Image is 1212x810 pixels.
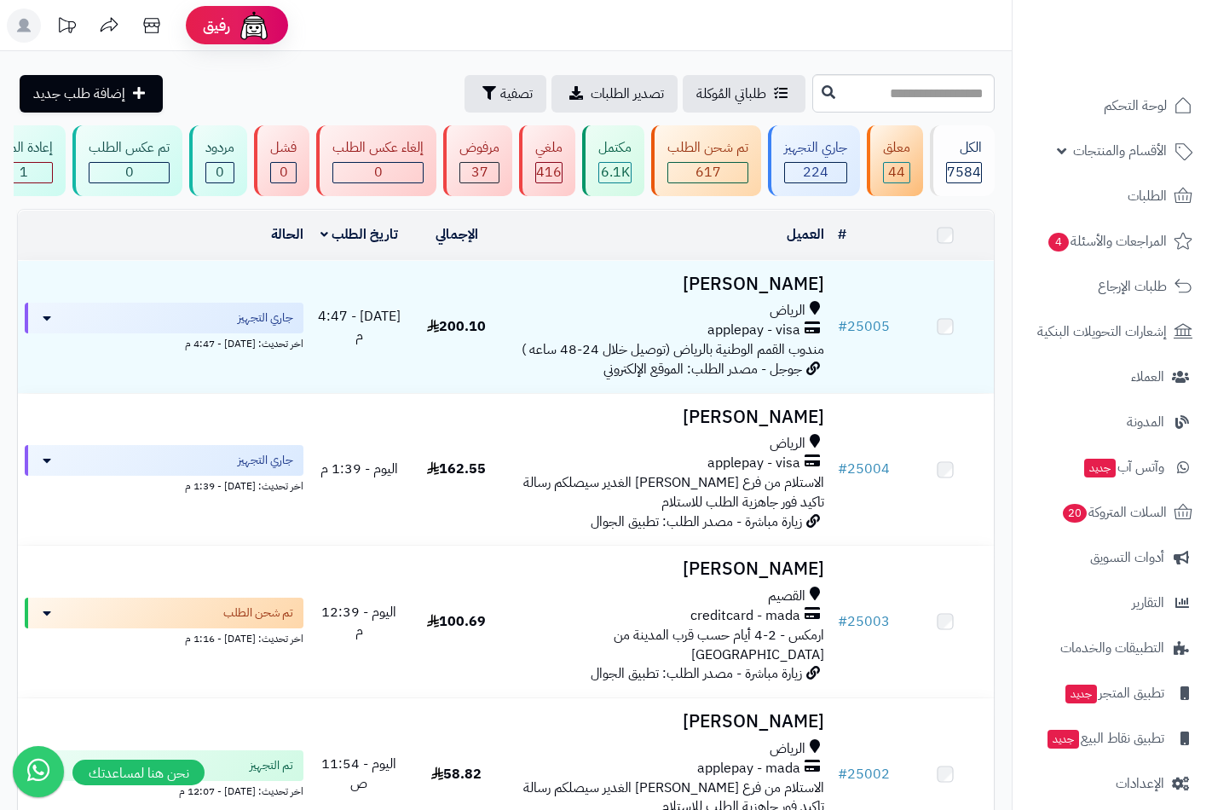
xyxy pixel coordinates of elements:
[427,459,486,479] span: 162.55
[1116,772,1164,796] span: الإعدادات
[579,125,648,196] a: مكتمل 6.1K
[1037,320,1167,344] span: إشعارات التحويلات البنكية
[205,138,234,158] div: مردود
[125,162,134,182] span: 0
[1023,402,1202,443] a: المدونة
[1064,681,1164,705] span: تطبيق المتجر
[89,163,169,182] div: 0
[440,125,516,196] a: مرفوض 37
[683,75,805,113] a: طلباتي المُوكلة
[238,310,293,327] span: جاري التجهيز
[318,306,401,346] span: [DATE] - 4:47 م
[465,75,546,113] button: تصفية
[271,163,296,182] div: 0
[838,459,890,479] a: #25004
[237,9,271,43] img: ai-face.png
[1023,537,1202,578] a: أدوات التسويق
[1023,582,1202,623] a: التقارير
[1098,275,1167,298] span: طلبات الإرجاع
[601,162,630,182] span: 6.1K
[186,125,251,196] a: مردود 0
[1023,628,1202,668] a: التطبيقات والخدمات
[765,125,863,196] a: جاري التجهيز 224
[883,138,910,158] div: معلق
[321,754,396,794] span: اليوم - 11:54 ص
[33,84,125,104] span: إضافة طلب جديد
[431,764,482,784] span: 58.82
[536,163,562,182] div: 416
[313,125,440,196] a: إلغاء عكس الطلب 0
[1061,500,1167,524] span: السلات المتروكة
[25,476,303,494] div: اخر تحديث: [DATE] - 1:39 م
[270,138,297,158] div: فشل
[1023,85,1202,126] a: لوحة التحكم
[1047,229,1167,253] span: المراجعات والأسئلة
[251,125,313,196] a: فشل 0
[522,339,824,360] span: مندوب القمم الوطنية بالرياض (توصيل خلال 24-48 ساعه )
[203,15,230,36] span: رفيق
[697,759,800,778] span: applepay - mada
[427,611,486,632] span: 100.69
[536,162,562,182] span: 416
[1063,504,1087,523] span: 20
[459,138,499,158] div: مرفوض
[1132,591,1164,615] span: التقارير
[460,163,499,182] div: 37
[707,454,800,473] span: applepay - visa
[25,781,303,799] div: اخر تحديث: [DATE] - 12:07 م
[946,138,982,158] div: الكل
[25,333,303,351] div: اخر تحديث: [DATE] - 4:47 م
[668,163,747,182] div: 617
[20,75,163,113] a: إضافة طلب جديد
[690,606,800,626] span: creditcard - mada
[591,663,802,684] span: زيارة مباشرة - مصدر الطلب: تطبيق الجوال
[69,125,186,196] a: تم عكس الطلب 0
[838,316,847,337] span: #
[838,611,890,632] a: #25003
[320,224,398,245] a: تاريخ الطلب
[1046,726,1164,750] span: تطبيق نقاط البيع
[535,138,563,158] div: ملغي
[591,84,664,104] span: تصدير الطلبات
[271,224,303,245] a: الحالة
[427,316,486,337] span: 200.10
[863,125,926,196] a: معلق 44
[523,472,824,512] span: الاستلام من فرع [PERSON_NAME] الغدير سيصلكم رسالة تاكيد فور جاهزية الطلب للاستلام
[512,408,823,427] h3: [PERSON_NAME]
[648,125,765,196] a: تم شحن الطلب 617
[614,625,824,665] span: ارمكس - 2-4 أيام حسب قرب المدينة من [GEOGRAPHIC_DATA]
[598,138,632,158] div: مكتمل
[1023,718,1202,759] a: تطبيق نقاط البيعجديد
[1090,546,1164,570] span: أدوات التسويق
[770,434,805,454] span: الرياض
[667,138,748,158] div: تم شحن الطلب
[591,512,802,532] span: زيارة مباشرة - مصدر الطلب: تطبيق الجوال
[838,764,847,784] span: #
[206,163,234,182] div: 0
[1023,763,1202,804] a: الإعدادات
[599,163,631,182] div: 6084
[1048,233,1069,252] span: 4
[436,224,478,245] a: الإجمالي
[332,138,424,158] div: إلغاء عكس الطلب
[250,757,293,774] span: تم التجهيز
[1023,673,1202,714] a: تطبيق المتجرجديد
[947,162,981,182] span: 7584
[321,602,396,642] span: اليوم - 12:39 م
[500,84,533,104] span: تصفية
[884,163,909,182] div: 44
[784,138,847,158] div: جاري التجهيز
[374,162,383,182] span: 0
[803,162,828,182] span: 224
[1023,356,1202,397] a: العملاء
[512,559,823,579] h3: [PERSON_NAME]
[1023,266,1202,307] a: طلبات الإرجاع
[696,84,766,104] span: طلباتي المُوكلة
[1023,492,1202,533] a: السلات المتروكة20
[603,359,802,379] span: جوجل - مصدر الطلب: الموقع الإلكتروني
[223,605,293,622] span: تم شحن الطلب
[838,764,890,784] a: #25002
[216,162,224,182] span: 0
[1048,730,1079,749] span: جديد
[787,224,824,245] a: العميل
